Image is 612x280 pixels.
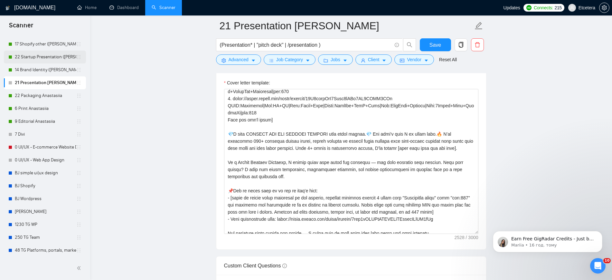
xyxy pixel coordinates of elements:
a: BJ Wordpress [15,192,76,205]
span: Advanced [229,56,249,63]
textarea: Cover letter template: [224,89,478,234]
span: holder [76,93,81,98]
span: search [403,42,416,48]
span: bars [269,58,274,63]
span: user [361,58,365,63]
img: upwork-logo.png [526,5,532,10]
a: 22 Startup Presentation ([PERSON_NAME]) [15,51,76,63]
a: 14 Brand Identity ([PERSON_NAME]) [15,63,76,76]
span: user [570,5,574,10]
span: delete [471,42,484,48]
li: 0 UI/UX - Web App Design [4,154,86,167]
span: Custom Client Questions [224,263,287,268]
button: barsJob Categorycaret-down [264,54,315,65]
button: Save [420,38,451,51]
span: Client [368,56,380,63]
a: 48 TG Platforms, portals, marketplaces [15,244,76,257]
li: 0 UI/UX - E-commerce Website Design [4,141,86,154]
a: BJ simple ui|ux design [15,167,76,179]
span: caret-down [306,58,310,63]
span: idcard [400,58,404,63]
li: 7 Divi [4,128,86,141]
li: 21 Presentation Polina [4,76,86,89]
label: Cover letter template: [224,79,270,86]
a: [PERSON_NAME] [15,205,76,218]
input: Search Freelance Jobs... [220,41,392,49]
a: 0 UI/UX - E-commerce Website Design [15,141,76,154]
a: 6 Print Anastasiia [15,102,76,115]
a: BJ Shopify [15,179,76,192]
iframe: Intercom notifications повідомлення [483,217,612,263]
span: double-left [77,265,83,271]
a: 1230 TG WP [15,218,76,231]
a: 22 Packaging Anastasiia [15,89,76,102]
button: setting [599,3,609,13]
span: holder [76,132,81,137]
span: 215 [554,4,561,11]
span: holder [76,145,81,150]
span: holder [76,209,81,214]
button: idcardVendorcaret-down [394,54,434,65]
span: Job Category [276,56,303,63]
iframe: Intercom live chat [590,258,606,274]
span: setting [221,58,226,63]
button: delete [471,38,484,51]
span: holder [76,158,81,163]
span: holder [76,235,81,240]
span: holder [76,119,81,124]
li: 17 Shopify other (Dmitrij M) [4,38,86,51]
a: setting [599,5,609,10]
span: holder [76,183,81,188]
li: 14 Brand Identity (Veronika) [4,63,86,76]
span: info-circle [395,43,399,47]
button: settingAdvancedcaret-down [216,54,261,65]
span: Updates [504,5,520,10]
button: folderJobscaret-down [318,54,353,65]
span: holder [76,222,81,227]
span: caret-down [424,58,428,63]
a: 21 Presentation [PERSON_NAME] [15,76,76,89]
span: copy [455,42,467,48]
li: 48 TG Platforms, portals, marketplaces [4,244,86,257]
li: BJ simple ui|ux design [4,167,86,179]
a: dashboardDashboard [109,5,139,10]
li: 9 Editorial Anastasiia [4,115,86,128]
span: Jobs [331,56,340,63]
a: 9 Editorial Anastasiia [15,115,76,128]
span: Connects: [534,4,553,11]
span: holder [76,106,81,111]
span: holder [76,42,81,47]
button: search [403,38,416,51]
a: 17 Shopify other ([PERSON_NAME]) [15,38,76,51]
span: Save [429,41,441,49]
span: info-circle [282,264,287,268]
span: holder [76,248,81,253]
a: Reset All [439,56,457,63]
li: BJ Laravel [4,205,86,218]
span: caret-down [382,58,386,63]
li: 22 Startup Presentation (Veronika) [4,51,86,63]
span: edit [475,22,483,30]
span: folder [324,58,328,63]
a: searchScanner [152,5,175,10]
span: holder [76,196,81,201]
span: holder [76,170,81,176]
a: homeHome [77,5,97,10]
button: copy [455,38,467,51]
span: caret-down [251,58,256,63]
a: 250 TG Team [15,231,76,244]
li: BJ Wordpress [4,192,86,205]
span: holder [76,67,81,72]
span: 10 [603,258,611,263]
li: 22 Packaging Anastasiia [4,89,86,102]
a: 0 UI/UX - Web App Design [15,154,76,167]
a: 7 Divi [15,128,76,141]
img: logo [5,3,10,13]
li: BJ Shopify [4,179,86,192]
li: 1230 TG WP [4,218,86,231]
span: Scanner [4,21,38,34]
